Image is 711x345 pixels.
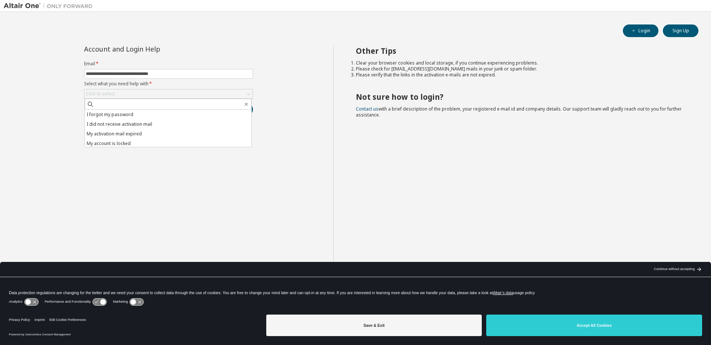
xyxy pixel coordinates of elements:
[85,110,251,119] li: I forgot my password
[356,46,685,56] h2: Other Tips
[84,46,219,52] div: Account and Login Help
[356,106,378,112] a: Contact us
[356,66,685,72] li: Please check for [EMAIL_ADDRESS][DOMAIN_NAME] mails in your junk or spam folder.
[84,61,253,67] label: Email
[4,2,96,10] img: Altair One
[663,24,698,37] button: Sign Up
[356,106,682,118] span: with a brief description of the problem, your registered e-mail id and company details. Our suppo...
[356,92,685,102] h2: Not sure how to login?
[356,72,685,78] li: Please verify that the links in the activation e-mails are not expired.
[623,24,658,37] button: Login
[84,81,253,87] label: Select what you need help with
[84,89,253,98] div: Click to select
[86,91,115,97] div: Click to select
[356,60,685,66] li: Clear your browser cookies and local storage, if you continue experiencing problems.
